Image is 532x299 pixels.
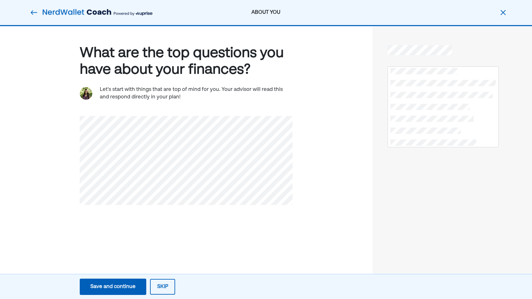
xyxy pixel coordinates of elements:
div: What are the top questions you have about your finances? [80,45,293,78]
div: ABOUT YOU [186,9,346,16]
div: Let's start with things that are top of mind for you. Your advisor will read this and respond dir... [100,86,293,101]
button: Skip [150,279,175,295]
div: Save and continue [90,283,136,291]
button: Save and continue [80,279,146,295]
